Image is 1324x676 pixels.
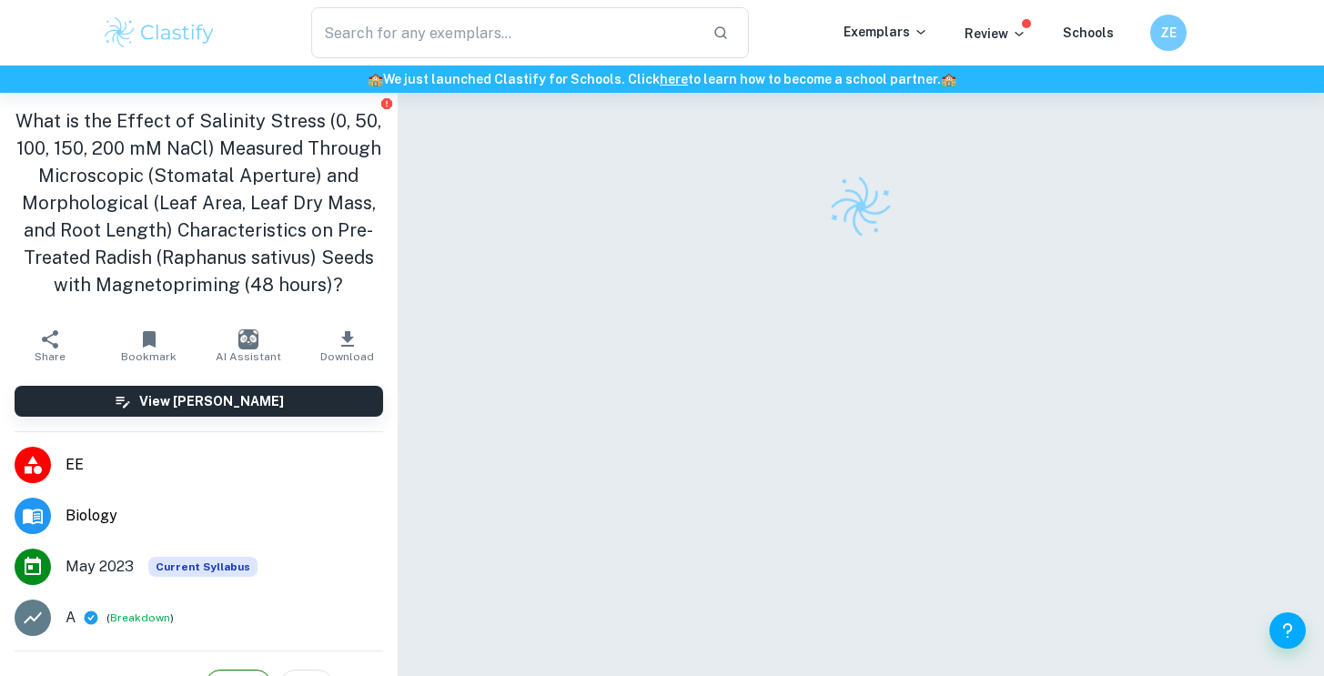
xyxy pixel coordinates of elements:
[139,391,284,411] h6: View [PERSON_NAME]
[1150,15,1187,51] button: ZE
[99,320,198,371] button: Bookmark
[15,107,383,298] h1: What is the Effect of Salinity Stress (0, 50, 100, 150, 200 mM NaCl) Measured Through Microscopic...
[1157,23,1178,43] h6: ZE
[66,454,383,476] span: EE
[298,320,397,371] button: Download
[941,72,956,86] span: 🏫
[238,329,258,349] img: AI Assistant
[822,167,900,246] img: Clastify logo
[660,72,688,86] a: here
[1269,612,1306,649] button: Help and Feedback
[66,505,383,527] span: Biology
[148,557,258,577] div: This exemplar is based on the current syllabus. Feel free to refer to it for inspiration/ideas wh...
[1063,25,1114,40] a: Schools
[15,386,383,417] button: View [PERSON_NAME]
[368,72,383,86] span: 🏫
[121,350,177,363] span: Bookmark
[35,350,66,363] span: Share
[66,607,76,629] p: A
[380,96,394,110] button: Report issue
[148,557,258,577] span: Current Syllabus
[965,24,1026,44] p: Review
[106,610,174,627] span: ( )
[4,69,1320,89] h6: We just launched Clastify for Schools. Click to learn how to become a school partner.
[198,320,298,371] button: AI Assistant
[110,610,170,626] button: Breakdown
[844,22,928,42] p: Exemplars
[320,350,374,363] span: Download
[66,556,134,578] span: May 2023
[102,15,217,51] img: Clastify logo
[311,7,699,58] input: Search for any exemplars...
[216,350,281,363] span: AI Assistant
